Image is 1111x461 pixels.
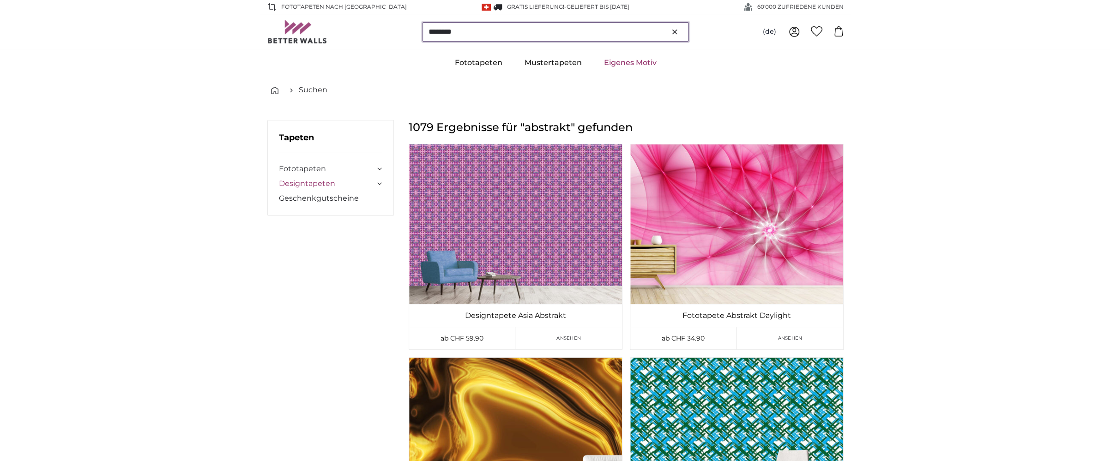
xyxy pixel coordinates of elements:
span: Ansehen [556,335,581,341]
a: Designtapete Asia Abstrakt [411,310,620,321]
a: Designtapeten [279,178,375,189]
summary: Fototapeten [279,163,382,174]
a: Eigenes Motiv [593,51,668,75]
span: ab CHF 34.90 [662,334,705,342]
a: Fototapeten [279,163,375,174]
span: ab CHF 59.90 [441,334,483,342]
span: Geliefert bis [DATE] [567,3,629,10]
img: Betterwalls [267,20,327,43]
span: Fototapeten nach [GEOGRAPHIC_DATA] [281,3,407,11]
h1: 1079 Ergebnisse für "abstrakt" gefunden [409,120,844,135]
a: Ansehen [737,327,843,349]
span: Ansehen [778,335,802,341]
a: Fototapete Abstrakt Daylight [632,310,841,321]
h3: Tapeten [279,132,382,152]
nav: breadcrumbs [267,75,844,105]
span: 60'000 ZUFRIEDENE KUNDEN [757,3,844,11]
a: Ansehen [515,327,622,349]
summary: Designtapeten [279,178,382,189]
img: Schweiz [482,4,491,11]
span: - [564,3,629,10]
a: Geschenkgutscheine [279,193,382,204]
span: GRATIS Lieferung! [507,3,564,10]
a: Fototapeten [444,51,513,75]
button: (de) [755,24,783,40]
a: Suchen [299,84,327,96]
a: Mustertapeten [513,51,593,75]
